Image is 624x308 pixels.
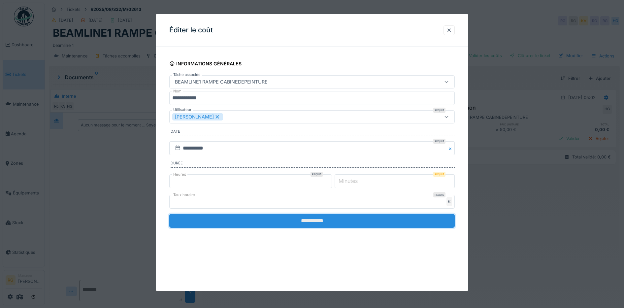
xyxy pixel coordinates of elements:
[433,139,445,144] div: Requis
[433,192,445,197] div: Requis
[311,172,323,177] div: Requis
[171,129,455,136] label: Date
[447,141,455,155] button: Close
[172,78,270,86] div: BEAMLINE1 RAMPE CABINEDEPEINTURE
[172,113,223,120] div: [PERSON_NAME]
[169,59,242,70] div: Informations générales
[172,192,196,198] label: Taux horaire
[337,177,359,185] label: Minutes
[172,107,193,113] label: Utilisateur
[172,88,183,94] label: Nom
[446,197,452,206] div: €
[433,172,445,177] div: Requis
[169,26,213,34] h3: Éditer le coût
[171,160,455,168] label: Durée
[172,72,202,78] label: Tâche associée
[433,108,445,113] div: Requis
[172,172,187,177] label: Heures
